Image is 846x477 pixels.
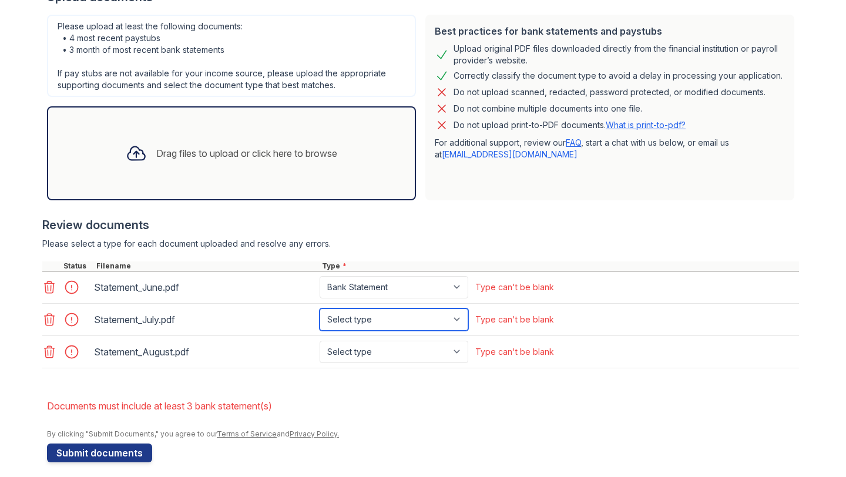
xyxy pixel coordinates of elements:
[156,146,337,160] div: Drag files to upload or click here to browse
[475,314,554,325] div: Type can't be blank
[454,43,785,66] div: Upload original PDF files downloaded directly from the financial institution or payroll provider’...
[475,346,554,358] div: Type can't be blank
[42,217,799,233] div: Review documents
[42,238,799,250] div: Please select a type for each document uploaded and resolve any errors.
[94,310,315,329] div: Statement_July.pdf
[435,24,785,38] div: Best practices for bank statements and paystubs
[290,429,339,438] a: Privacy Policy.
[475,281,554,293] div: Type can't be blank
[61,261,94,271] div: Status
[47,15,416,97] div: Please upload at least the following documents: • 4 most recent paystubs • 3 month of most recent...
[454,69,783,83] div: Correctly classify the document type to avoid a delay in processing your application.
[454,102,642,116] div: Do not combine multiple documents into one file.
[606,120,686,130] a: What is print-to-pdf?
[94,278,315,297] div: Statement_June.pdf
[47,429,799,439] div: By clicking "Submit Documents," you agree to our and
[454,119,686,131] p: Do not upload print-to-PDF documents.
[566,137,581,147] a: FAQ
[454,85,766,99] div: Do not upload scanned, redacted, password protected, or modified documents.
[442,149,578,159] a: [EMAIL_ADDRESS][DOMAIN_NAME]
[47,444,152,462] button: Submit documents
[47,394,799,418] li: Documents must include at least 3 bank statement(s)
[94,342,315,361] div: Statement_August.pdf
[320,261,799,271] div: Type
[94,261,320,271] div: Filename
[435,137,785,160] p: For additional support, review our , start a chat with us below, or email us at
[217,429,277,438] a: Terms of Service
